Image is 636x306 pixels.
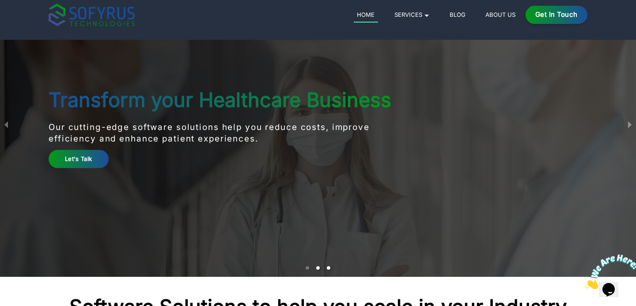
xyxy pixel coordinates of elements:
[482,9,519,20] a: About Us
[354,9,378,23] a: Home
[391,9,433,20] a: Services 🞃
[49,4,135,26] img: sofyrus
[4,4,58,38] img: Chat attention grabber
[526,6,588,24] a: Get in Touch
[447,9,469,20] a: Blog
[49,122,408,145] p: Our cutting-edge software solutions help you reduce costs, improve efficiency and enhance patient...
[306,266,309,270] li: slide item 1
[49,150,109,168] a: Let's Talk
[581,251,636,293] iframe: chat widget
[49,88,408,112] h2: Transform your Healthcare Business
[316,266,320,270] li: slide item 2
[327,266,330,270] li: slide item 3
